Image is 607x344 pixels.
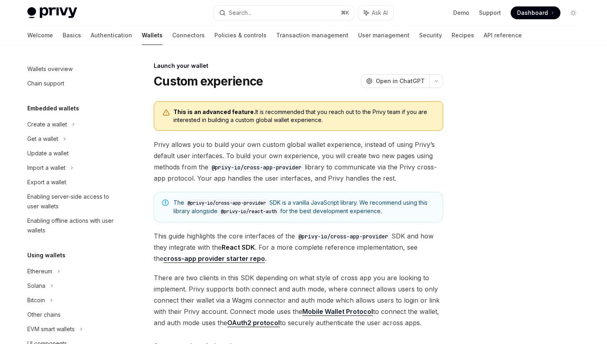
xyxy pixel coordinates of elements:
button: Search...⌘K [214,6,354,20]
strong: React SDK [222,243,255,251]
div: Import a wallet [27,163,65,173]
button: Open in ChatGPT [361,74,430,88]
img: light logo [27,7,77,18]
div: Other chains [27,310,61,320]
div: EVM smart wallets [27,324,75,334]
span: There are two clients in this SDK depending on what style of cross app you are looking to impleme... [154,272,443,328]
a: Wallets overview [21,62,124,76]
a: Mobile Wallet Protocol [302,307,373,316]
button: Ask AI [358,6,393,20]
div: Launch your wallet [154,62,443,70]
code: @privy-io/cross-app-provider [295,232,391,241]
code: @privy-io/cross-app-provider [208,163,305,172]
span: Dashboard [517,9,548,17]
a: cross-app provider starter repo [163,254,265,263]
div: Enabling server-side access to user wallets [27,192,119,211]
a: Enabling offline actions with user wallets [21,214,124,238]
span: The SDK is a vanilla JavaScript library. We recommend using this library alongside for the best d... [173,199,435,216]
div: Create a wallet [27,120,67,129]
svg: Warning [162,109,170,117]
span: Privy allows you to build your own custom global wallet experience, instead of using Privy’s defa... [154,139,443,184]
span: It is recommended that you reach out to the Privy team if you are interested in building a custom... [173,108,435,124]
div: Export a wallet [27,177,66,187]
a: Wallets [142,26,163,45]
div: Bitcoin [27,295,45,305]
a: Other chains [21,307,124,322]
a: Dashboard [511,6,560,19]
a: Enabling server-side access to user wallets [21,189,124,214]
a: OAuth2 protocol [227,319,280,327]
span: Open in ChatGPT [376,77,425,85]
code: @privy-io/react-auth [218,208,280,216]
b: This is an advanced feature. [173,108,255,115]
a: Basics [63,26,81,45]
a: Connectors [172,26,205,45]
div: Get a wallet [27,134,58,144]
h1: Custom experience [154,74,263,88]
a: Recipes [452,26,474,45]
a: Export a wallet [21,175,124,189]
a: User management [358,26,409,45]
a: Transaction management [276,26,348,45]
h5: Using wallets [27,250,65,260]
div: Wallets overview [27,64,73,74]
a: Security [419,26,442,45]
button: Toggle dark mode [567,6,580,19]
a: Support [479,9,501,17]
a: Welcome [27,26,53,45]
div: Enabling offline actions with user wallets [27,216,119,235]
div: Solana [27,281,45,291]
span: Ask AI [372,9,388,17]
a: API reference [484,26,522,45]
div: Search... [229,8,251,18]
a: Chain support [21,76,124,91]
code: @privy-io/cross-app-provider [184,199,269,207]
a: Policies & controls [214,26,267,45]
h5: Embedded wallets [27,104,79,113]
a: Authentication [91,26,132,45]
div: Ethereum [27,267,52,276]
a: Update a wallet [21,146,124,161]
span: ⌘ K [341,10,349,16]
a: Demo [453,9,469,17]
div: Update a wallet [27,149,69,158]
svg: Note [162,199,169,206]
div: Chain support [27,79,64,88]
span: This guide highlights the core interfaces of the SDK and how they integrate with the . For a more... [154,230,443,264]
